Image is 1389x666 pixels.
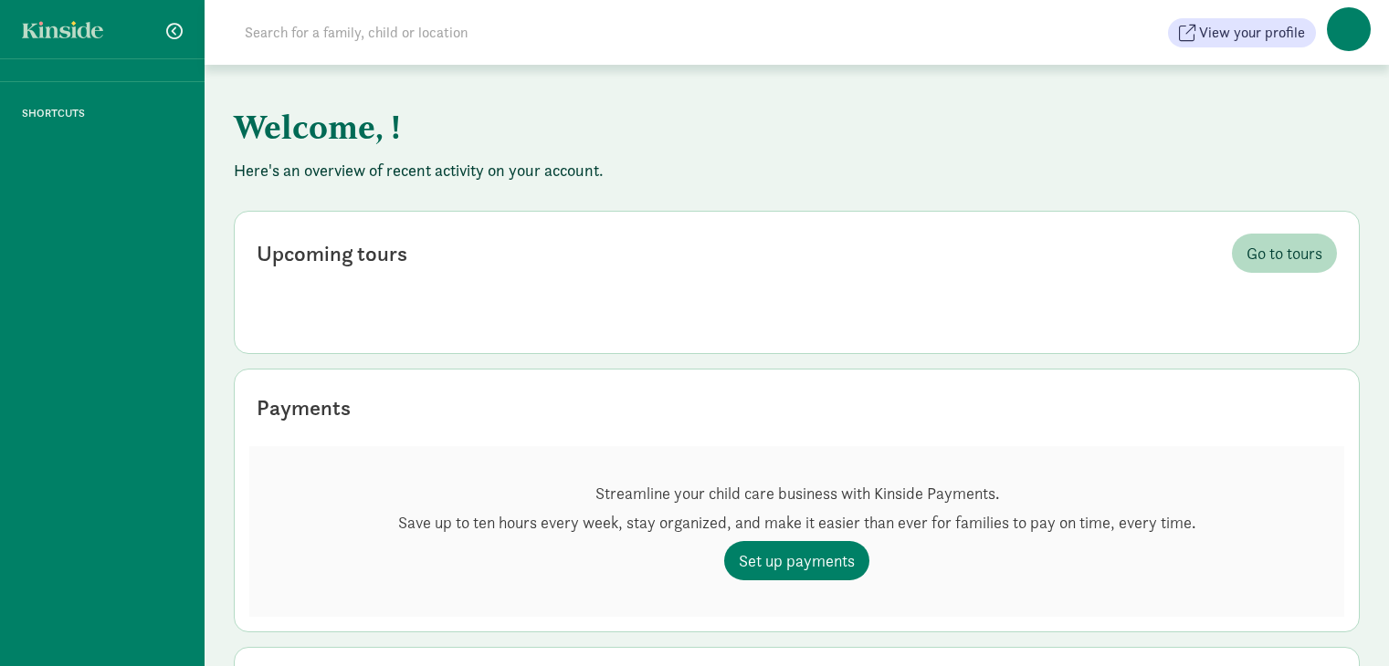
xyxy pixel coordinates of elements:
[1232,234,1337,273] a: Go to tours
[1168,18,1316,47] button: View your profile
[398,483,1195,505] p: Streamline your child care business with Kinside Payments.
[257,391,351,424] div: Payments
[234,15,746,51] input: Search for a family, child or location
[724,541,869,580] a: Set up payments
[1199,22,1305,44] span: View your profile
[1247,241,1322,265] span: Go to tours
[257,237,407,270] div: Upcoming tours
[234,94,1138,160] h1: Welcome, !
[739,548,855,573] span: Set up payments
[398,512,1195,534] p: Save up to ten hours every week, stay organized, and make it easier than ever for families to pay...
[234,160,1360,182] p: Here's an overview of recent activity on your account.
